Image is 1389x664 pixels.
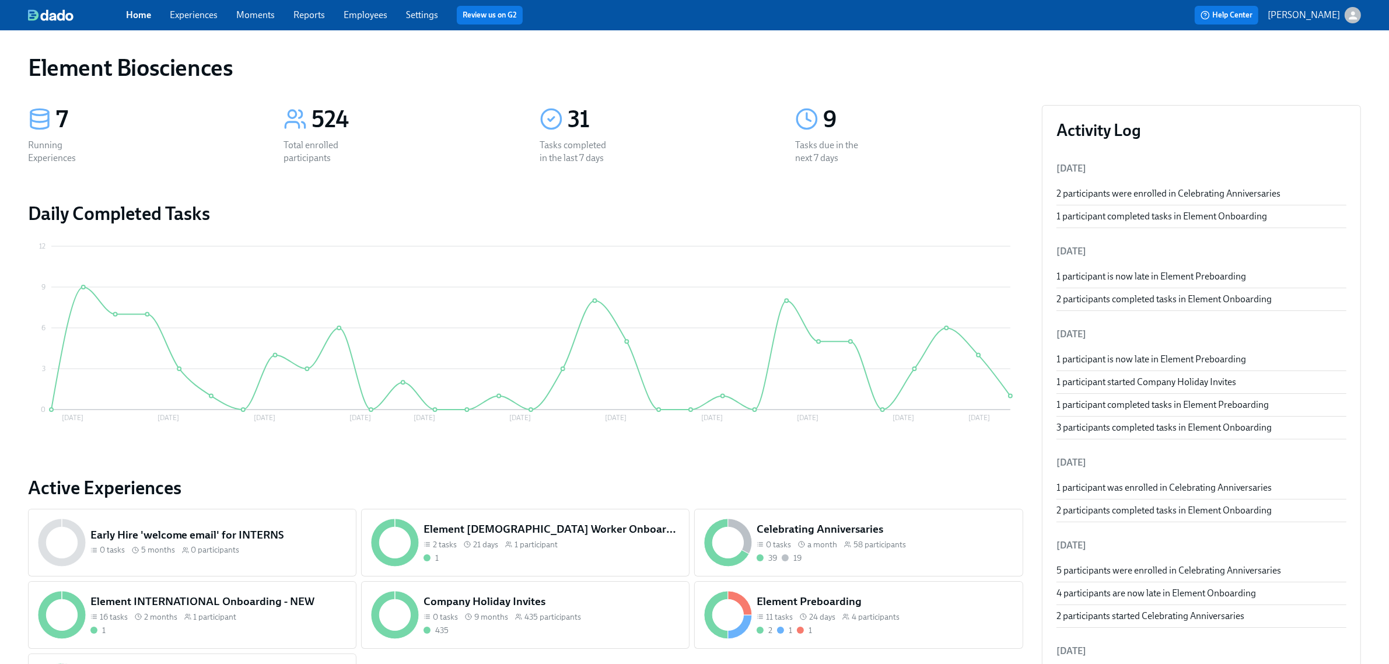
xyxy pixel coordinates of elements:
div: 435 [435,625,449,636]
tspan: [DATE] [968,414,990,422]
a: dado [28,9,126,21]
tspan: [DATE] [62,414,83,422]
tspan: 9 [41,283,46,291]
div: 1 [809,625,812,636]
div: 31 [568,105,767,134]
h5: Company Holiday Invites [424,594,680,609]
div: 1 [435,553,439,564]
a: Settings [406,9,438,20]
li: [DATE] [1056,237,1346,265]
span: 21 days [473,539,498,550]
h5: Element INTERNATIONAL Onboarding - NEW [90,594,347,609]
div: Tasks completed in the last 7 days [540,139,614,165]
span: 4 participants [852,611,900,623]
div: 7 [56,105,256,134]
div: With overdue tasks [797,625,812,636]
a: Element [DEMOGRAPHIC_DATA] Worker Onboarding2 tasks 21 days1 participant1 [361,509,690,576]
div: 1 participant was enrolled in Celebrating Anniversaries [1056,481,1346,494]
a: Element Preboarding11 tasks 24 days4 participants211 [694,581,1023,649]
div: Tasks due in the next 7 days [795,139,870,165]
tspan: [DATE] [509,414,531,422]
div: 4 participants are now late in Element Onboarding [1056,587,1346,600]
div: Running Experiences [28,139,103,165]
tspan: [DATE] [254,414,275,422]
div: 1 [102,625,106,636]
span: Help Center [1201,9,1252,21]
button: Review us on G2 [457,6,523,25]
div: Completed all due tasks [424,625,449,636]
button: Help Center [1195,6,1258,25]
span: 0 tasks [433,611,458,623]
span: 5 months [141,544,175,555]
p: [PERSON_NAME] [1268,9,1340,22]
div: Completed all due tasks [90,625,106,636]
a: Company Holiday Invites0 tasks 9 months435 participants435 [361,581,690,649]
h3: Activity Log [1056,120,1346,141]
span: 0 participants [191,544,240,555]
div: 2 participants completed tasks in Element Onboarding [1056,293,1346,306]
a: Celebrating Anniversaries0 tasks a month58 participants3919 [694,509,1023,576]
span: a month [807,539,837,550]
div: On time with open tasks [777,625,792,636]
tspan: [DATE] [797,414,818,422]
div: 2 [768,625,772,636]
div: 1 participant completed tasks in Element Preboarding [1056,399,1346,411]
div: 1 participant started Company Holiday Invites [1056,376,1346,389]
div: 524 [312,105,511,134]
span: 1 participant [194,611,237,623]
div: 5 participants were enrolled in Celebrating Anniversaries [1056,564,1346,577]
tspan: [DATE] [414,414,435,422]
tspan: [DATE] [605,414,627,422]
tspan: [DATE] [701,414,723,422]
div: 2 participants started Celebrating Anniversaries [1056,610,1346,623]
h5: Celebrating Anniversaries [757,522,1013,537]
h5: Early Hire 'welcome email' for INTERNS [90,527,347,543]
div: 19 [793,553,802,564]
a: Review us on G2 [463,9,517,21]
div: Total enrolled participants [284,139,358,165]
a: Reports [293,9,325,20]
span: [DATE] [1056,163,1086,174]
div: Completed all due tasks [424,553,439,564]
button: [PERSON_NAME] [1268,7,1361,23]
a: Moments [236,9,275,20]
h2: Daily Completed Tasks [28,202,1023,225]
div: 1 [789,625,792,636]
span: 9 months [474,611,508,623]
div: Completed all due tasks [757,625,772,636]
tspan: [DATE] [158,414,179,422]
a: Experiences [170,9,218,20]
div: 39 [768,553,777,564]
h5: Element [DEMOGRAPHIC_DATA] Worker Onboarding [424,522,680,537]
div: 3 participants completed tasks in Element Onboarding [1056,421,1346,434]
a: Early Hire 'welcome email' for INTERNS0 tasks 5 months0 participants [28,509,356,576]
span: 1 participant [515,539,558,550]
tspan: 12 [39,242,46,250]
tspan: [DATE] [893,414,915,422]
a: Employees [344,9,387,20]
span: 2 months [144,611,177,623]
img: dado [28,9,74,21]
span: 24 days [809,611,835,623]
li: [DATE] [1056,449,1346,477]
div: 1 participant is now late in Element Preboarding [1056,270,1346,283]
a: Active Experiences [28,476,1023,499]
a: Element INTERNATIONAL Onboarding - NEW16 tasks 2 months1 participant1 [28,581,356,649]
div: Completed all due tasks [757,553,777,564]
span: 2 tasks [433,539,457,550]
span: 435 participants [524,611,581,623]
a: Home [126,9,151,20]
tspan: 0 [41,406,46,414]
span: 58 participants [853,539,906,550]
div: 1 participant is now late in Element Preboarding [1056,353,1346,366]
div: 2 participants were enrolled in Celebrating Anniversaries [1056,187,1346,200]
div: 9 [823,105,1023,134]
tspan: 3 [42,365,46,373]
span: 0 tasks [766,539,791,550]
span: 16 tasks [100,611,128,623]
h5: Element Preboarding [757,594,1013,609]
div: 1 participant completed tasks in Element Onboarding [1056,210,1346,223]
tspan: [DATE] [349,414,371,422]
span: 0 tasks [100,544,125,555]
